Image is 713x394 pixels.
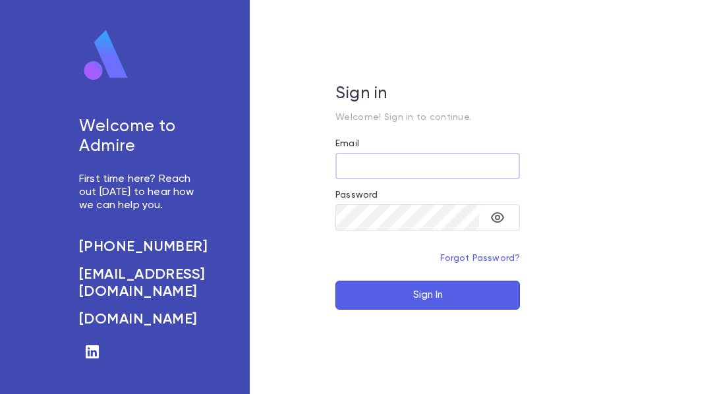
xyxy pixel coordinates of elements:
[79,266,197,300] a: [EMAIL_ADDRESS][DOMAIN_NAME]
[335,281,520,310] button: Sign In
[79,311,197,328] a: [DOMAIN_NAME]
[484,204,511,231] button: toggle password visibility
[335,112,520,123] p: Welcome! Sign in to continue.
[335,84,520,104] h5: Sign in
[79,173,197,212] p: First time here? Reach out [DATE] to hear how we can help you.
[440,254,521,263] a: Forgot Password?
[79,29,133,82] img: logo
[79,239,197,256] a: [PHONE_NUMBER]
[335,190,378,200] label: Password
[335,138,359,149] label: Email
[79,117,197,157] h5: Welcome to Admire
